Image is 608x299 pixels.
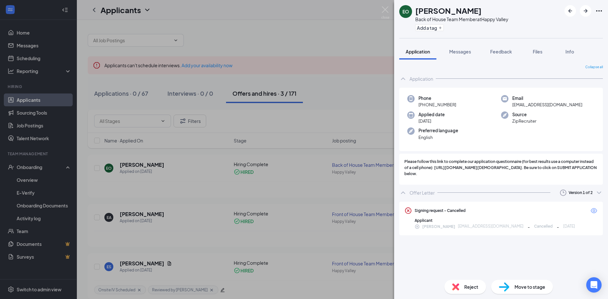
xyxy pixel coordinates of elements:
svg: ChevronUp [399,75,407,83]
div: Back of House Team Member at Happy Valley [415,16,508,22]
svg: Eye [590,207,598,214]
span: Applied date [418,111,445,118]
svg: ArrowRight [582,7,589,15]
span: [DATE] [563,223,575,230]
div: Open Intercom Messenger [586,277,602,293]
svg: CrossCircle [415,224,420,229]
span: ZipRecruiter [512,118,536,124]
div: EO [402,8,409,15]
div: Version 1 of 2 [569,190,593,195]
span: - [528,223,530,230]
h1: [PERSON_NAME] [415,5,482,16]
span: Move to stage [515,283,545,290]
span: Source [512,111,536,118]
span: Reject [464,283,478,290]
svg: Plus [438,26,442,30]
span: - [557,223,559,230]
span: Feedback [490,49,512,54]
span: [DATE] [418,118,445,124]
div: Applicant [415,218,598,223]
span: [EMAIL_ADDRESS][DOMAIN_NAME] [512,101,582,108]
span: Application [406,49,430,54]
span: Files [533,49,542,54]
span: Preferred language [418,127,458,134]
span: Messages [449,49,471,54]
span: Cancelled [534,223,553,230]
span: [PHONE_NUMBER] [418,101,456,108]
span: Email [512,95,582,101]
div: Signing request - Cancelled [415,208,466,213]
svg: Clock [559,189,567,197]
span: Phone [418,95,456,101]
button: ArrowLeftNew [564,5,576,17]
span: English [418,134,458,141]
span: [EMAIL_ADDRESS][DOMAIN_NAME] [458,223,523,230]
button: PlusAdd a tag [415,24,444,31]
button: ArrowRight [580,5,591,17]
span: Collapse all [585,65,603,70]
span: [PERSON_NAME] [422,223,455,230]
svg: Ellipses [595,7,603,15]
span: Please follow this link to complete our application questionnaire (for best results use a compute... [404,159,598,177]
svg: CrossCircle [404,207,412,214]
svg: ArrowLeftNew [566,7,574,15]
span: Info [565,49,574,54]
div: Application [409,76,433,82]
div: Offer Letter [409,190,435,196]
svg: ChevronDown [595,189,603,197]
svg: ChevronUp [399,189,407,197]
